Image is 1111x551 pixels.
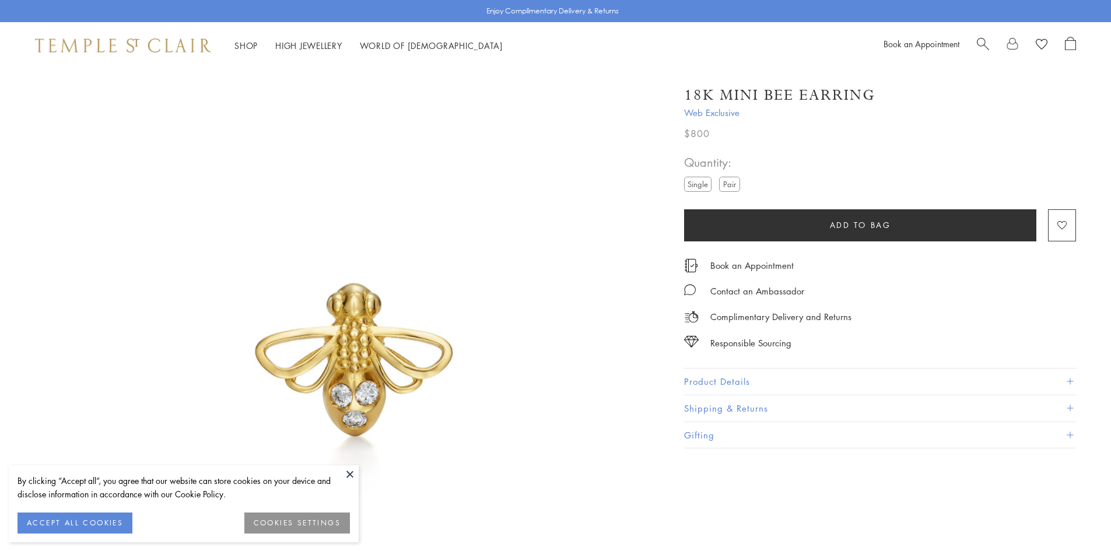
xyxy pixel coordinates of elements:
[486,5,619,17] p: Enjoy Complimentary Delivery & Returns
[35,38,211,52] img: Temple St. Clair
[684,310,699,324] img: icon_delivery.svg
[275,40,342,51] a: High JewelleryHigh Jewellery
[234,40,258,51] a: ShopShop
[684,422,1076,448] button: Gifting
[684,85,875,106] h1: 18K Mini Bee Earring
[710,310,851,324] p: Complimentary Delivery and Returns
[710,259,794,272] a: Book an Appointment
[684,209,1036,241] button: Add to bag
[684,259,698,272] img: icon_appointment.svg
[719,177,740,191] label: Pair
[884,38,959,50] a: Book an Appointment
[360,40,503,51] a: World of [DEMOGRAPHIC_DATA]World of [DEMOGRAPHIC_DATA]
[684,395,1076,422] button: Shipping & Returns
[684,106,1076,120] span: Web Exclusive
[710,284,804,299] div: Contact an Ambassador
[684,368,1076,395] button: Product Details
[710,336,791,350] div: Responsible Sourcing
[684,153,745,172] span: Quantity:
[830,219,891,231] span: Add to bag
[244,513,350,534] button: COOKIES SETTINGS
[234,38,503,53] nav: Main navigation
[1065,37,1076,54] a: Open Shopping Bag
[684,177,712,191] label: Single
[17,513,132,534] button: ACCEPT ALL COOKIES
[1036,37,1047,54] a: View Wishlist
[977,37,989,54] a: Search
[684,284,696,296] img: MessageIcon-01_2.svg
[684,126,710,141] span: $800
[684,336,699,348] img: icon_sourcing.svg
[17,474,350,501] div: By clicking “Accept all”, you agree that our website can store cookies on your device and disclos...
